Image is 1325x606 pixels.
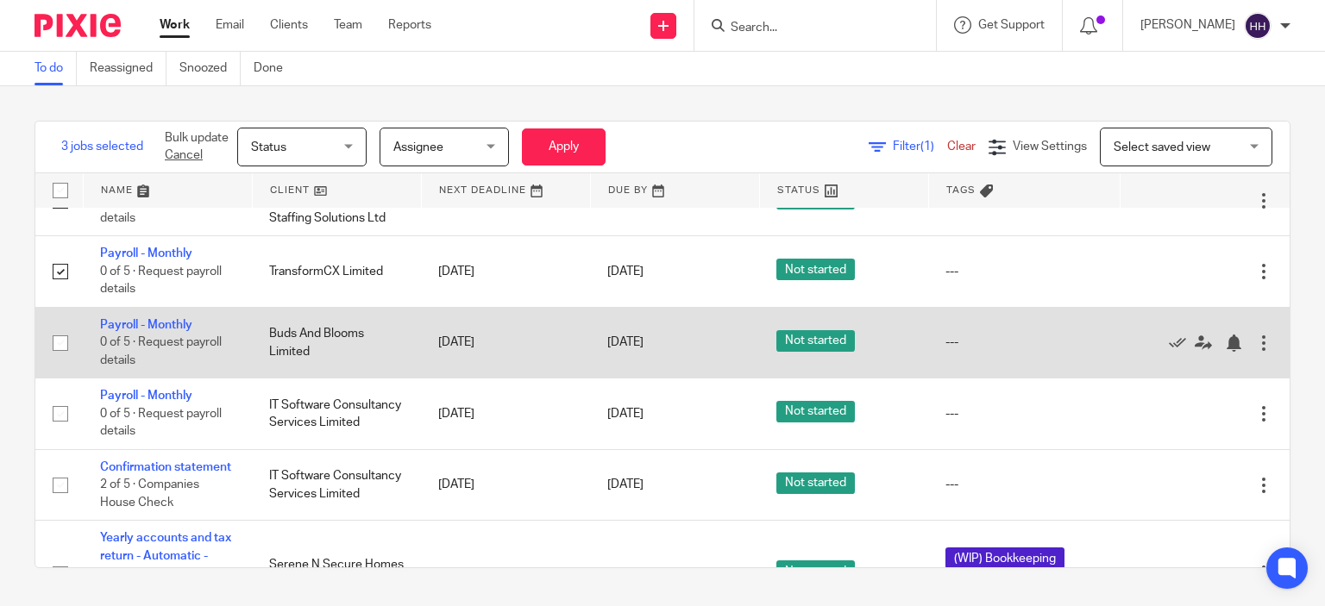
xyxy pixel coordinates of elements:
[252,307,421,378] td: Buds And Blooms Limited
[607,337,644,349] span: [DATE]
[160,16,190,34] a: Work
[90,52,166,85] a: Reassigned
[607,266,644,278] span: [DATE]
[100,478,199,509] span: 2 of 5 · Companies House Check
[946,185,976,195] span: Tags
[334,16,362,34] a: Team
[1244,12,1272,40] img: svg%3E
[35,52,77,85] a: To do
[776,472,855,494] span: Not started
[270,16,308,34] a: Clients
[100,336,222,366] span: 0 of 5 · Request payroll details
[252,236,421,307] td: TransformCX Limited
[776,330,855,352] span: Not started
[945,263,1103,280] div: ---
[1114,141,1210,153] span: Select saved view
[978,19,1045,31] span: Get Support
[1140,16,1235,34] p: [PERSON_NAME]
[421,378,590,449] td: [DATE]
[945,334,1103,351] div: ---
[776,401,855,422] span: Not started
[607,408,644,420] span: [DATE]
[100,247,192,259] a: Payroll - Monthly
[100,532,231,579] a: Yearly accounts and tax return - Automatic - [DATE]
[607,479,644,491] span: [DATE]
[251,141,286,153] span: Status
[920,141,934,153] span: (1)
[100,408,222,438] span: 0 of 5 · Request payroll details
[945,547,1064,569] span: (WIP) Bookkeeping
[35,14,121,37] img: Pixie
[254,52,296,85] a: Done
[1013,141,1087,153] span: View Settings
[421,449,590,520] td: [DATE]
[421,307,590,378] td: [DATE]
[179,52,241,85] a: Snoozed
[729,21,884,36] input: Search
[388,16,431,34] a: Reports
[945,405,1103,422] div: ---
[522,128,606,166] button: Apply
[252,449,421,520] td: IT Software Consultancy Services Limited
[945,476,1103,493] div: ---
[776,259,855,280] span: Not started
[252,378,421,449] td: IT Software Consultancy Services Limited
[421,236,590,307] td: [DATE]
[100,461,231,473] a: Confirmation statement
[1169,334,1195,351] a: Mark as done
[100,319,192,331] a: Payroll - Monthly
[165,149,203,161] a: Cancel
[893,141,947,153] span: Filter
[165,129,229,165] p: Bulk update
[100,266,222,296] span: 0 of 5 · Request payroll details
[216,16,244,34] a: Email
[776,560,855,582] span: Not started
[393,141,443,153] span: Assignee
[100,390,192,402] a: Payroll - Monthly
[61,138,143,155] span: 3 jobs selected
[947,141,976,153] a: Clear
